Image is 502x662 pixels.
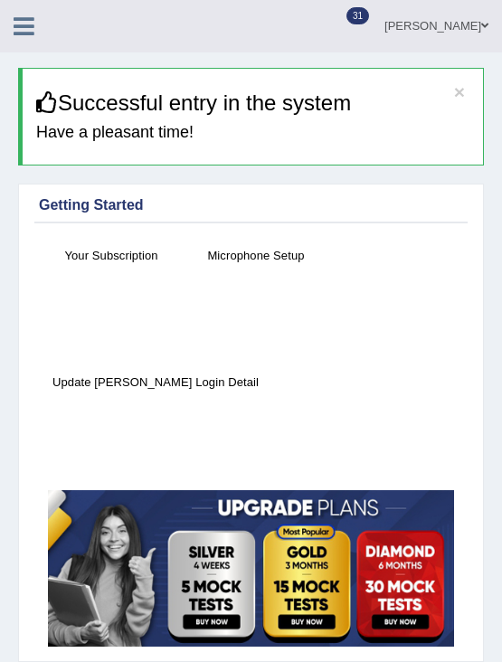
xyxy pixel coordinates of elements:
[48,246,175,265] h4: Your Subscription
[48,490,454,648] img: small5.jpg
[346,7,369,24] span: 31
[39,194,463,216] div: Getting Started
[193,246,319,265] h4: Microphone Setup
[36,91,469,115] h3: Successful entry in the system
[454,82,465,101] button: ×
[48,373,263,392] h4: Update [PERSON_NAME] Login Detail
[36,124,469,142] h4: Have a pleasant time!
